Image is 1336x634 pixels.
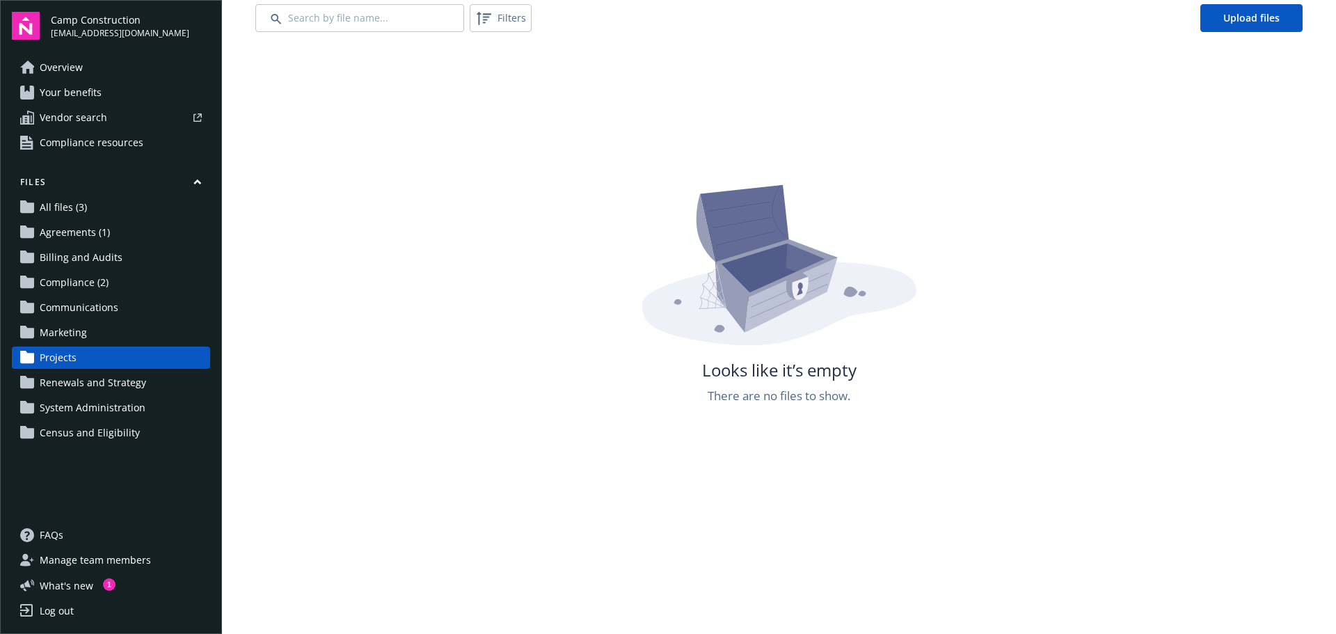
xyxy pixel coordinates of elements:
a: Billing and Audits [12,246,210,269]
a: Renewals and Strategy [12,372,210,394]
a: Communications [12,296,210,319]
span: Renewals and Strategy [40,372,146,394]
a: Vendor search [12,106,210,129]
span: Compliance (2) [40,271,109,294]
span: [EMAIL_ADDRESS][DOMAIN_NAME] [51,27,189,40]
a: Overview [12,56,210,79]
span: Agreements (1) [40,221,110,244]
span: There are no files to show. [708,387,850,405]
img: navigator-logo.svg [12,12,40,40]
a: Marketing [12,322,210,344]
span: System Administration [40,397,145,419]
span: Vendor search [40,106,107,129]
span: Camp Construction [51,13,189,27]
span: Your benefits [40,81,102,104]
a: Projects [12,347,210,369]
a: System Administration [12,397,210,419]
span: Billing and Audits [40,246,122,269]
span: Compliance resources [40,132,143,154]
span: Census and Eligibility [40,422,140,444]
a: Your benefits [12,81,210,104]
button: Filters [470,4,532,32]
a: Compliance (2) [12,271,210,294]
span: Overview [40,56,83,79]
a: Compliance resources [12,132,210,154]
span: Looks like it’s empty [702,358,857,382]
span: All files (3) [40,196,87,219]
span: Upload files [1223,11,1280,24]
span: Filters [472,7,529,29]
span: Communications [40,296,118,319]
span: Marketing [40,322,87,344]
a: Agreements (1) [12,221,210,244]
button: Camp Construction[EMAIL_ADDRESS][DOMAIN_NAME] [51,12,210,40]
a: All files (3) [12,196,210,219]
span: Filters [498,10,526,25]
input: Search by file name... [255,4,464,32]
button: Files [12,176,210,193]
a: Upload files [1200,4,1303,32]
span: Projects [40,347,77,369]
a: Census and Eligibility [12,422,210,444]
